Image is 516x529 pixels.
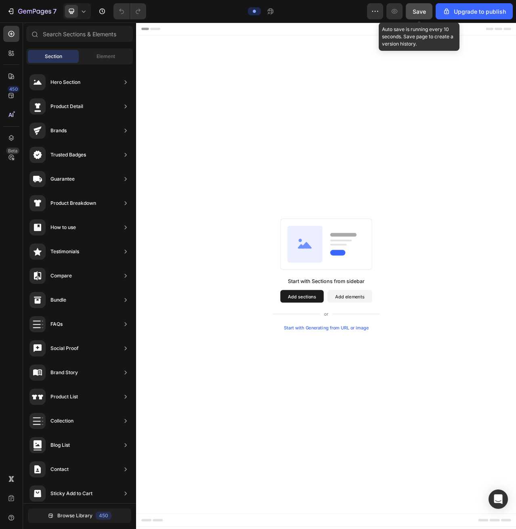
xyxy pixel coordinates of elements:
div: Testimonials [50,248,79,256]
div: Open Intercom Messenger [489,489,508,509]
div: Brand Story [50,369,78,377]
div: Sticky Add to Cart [50,489,92,498]
button: Add elements [244,341,301,357]
div: Contact [50,465,69,473]
div: How to use [50,223,76,231]
span: Element [96,53,115,60]
div: Collection [50,417,73,425]
div: Guarantee [50,175,75,183]
div: FAQs [50,320,63,328]
div: Start with Generating from URL or image [188,386,297,393]
iframe: Design area [136,23,516,529]
div: Product Breakdown [50,199,96,207]
div: Undo/Redo [113,3,146,19]
div: 450 [96,512,111,520]
button: Save [406,3,432,19]
div: Product Detail [50,102,83,110]
span: Browse Library [57,512,92,519]
button: 7 [3,3,60,19]
div: Blog List [50,441,70,449]
div: Beta [6,148,19,154]
div: 450 [8,86,19,92]
div: Bundle [50,296,66,304]
div: Product List [50,393,78,401]
div: Trusted Badges [50,151,86,159]
div: Compare [50,272,72,280]
div: Upgrade to publish [443,7,506,16]
p: 7 [53,6,57,16]
button: Browse Library450 [28,508,131,523]
span: Section [45,53,62,60]
div: Hero Section [50,78,80,86]
input: Search Sections & Elements [26,26,133,42]
div: Start with Sections from sidebar [193,325,291,335]
div: Brands [50,127,67,135]
button: Add sections [184,341,239,357]
button: Upgrade to publish [436,3,513,19]
span: Save [413,8,426,15]
div: Social Proof [50,344,79,352]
